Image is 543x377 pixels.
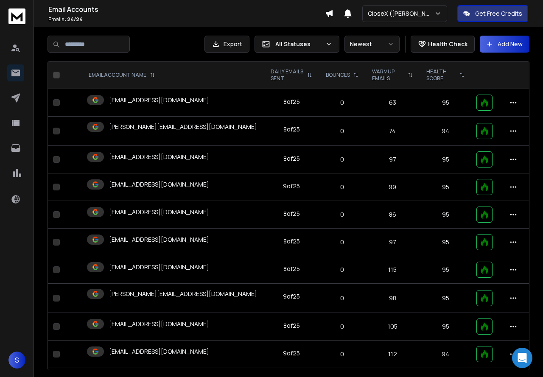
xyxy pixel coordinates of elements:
[420,313,471,341] td: 95
[365,89,420,117] td: 63
[344,36,400,53] button: Newest
[109,96,209,104] p: [EMAIL_ADDRESS][DOMAIN_NAME]
[283,209,300,218] div: 8 of 25
[283,292,300,301] div: 9 of 25
[365,256,420,284] td: 115
[365,313,420,341] td: 105
[420,173,471,201] td: 95
[420,89,471,117] td: 95
[204,36,249,53] button: Export
[109,235,209,244] p: [EMAIL_ADDRESS][DOMAIN_NAME]
[420,117,471,146] td: 94
[480,36,529,53] button: Add New
[365,117,420,146] td: 74
[326,72,350,78] p: BOUNCES
[420,201,471,229] td: 95
[324,183,360,191] p: 0
[428,40,467,48] p: Health Check
[283,349,300,357] div: 9 of 25
[283,237,300,246] div: 8 of 25
[365,146,420,173] td: 97
[109,153,209,161] p: [EMAIL_ADDRESS][DOMAIN_NAME]
[372,68,404,82] p: WARMUP EMAILS
[283,321,300,330] div: 8 of 25
[411,36,475,53] button: Health Check
[365,341,420,368] td: 112
[324,98,360,107] p: 0
[89,72,155,78] div: EMAIL ACCOUNT NAME
[324,294,360,302] p: 0
[420,229,471,256] td: 95
[365,201,420,229] td: 86
[475,9,522,18] p: Get Free Credits
[283,265,300,273] div: 8 of 25
[324,350,360,358] p: 0
[324,265,360,274] p: 0
[8,352,25,369] button: S
[420,284,471,313] td: 95
[109,123,257,131] p: [PERSON_NAME][EMAIL_ADDRESS][DOMAIN_NAME]
[324,322,360,331] p: 0
[109,263,209,271] p: [EMAIL_ADDRESS][DOMAIN_NAME]
[283,98,300,106] div: 8 of 25
[368,9,434,18] p: CloseX ([PERSON_NAME])
[365,284,420,313] td: 98
[420,341,471,368] td: 94
[275,40,322,48] p: All Statuses
[324,155,360,164] p: 0
[324,210,360,219] p: 0
[365,229,420,256] td: 97
[457,5,528,22] button: Get Free Credits
[48,4,325,14] h1: Email Accounts
[426,68,456,82] p: HEALTH SCORE
[283,182,300,190] div: 9 of 25
[271,68,304,82] p: DAILY EMAILS SENT
[324,127,360,135] p: 0
[67,16,83,23] span: 24 / 24
[512,348,532,368] div: Open Intercom Messenger
[283,154,300,163] div: 8 of 25
[109,180,209,189] p: [EMAIL_ADDRESS][DOMAIN_NAME]
[109,347,209,356] p: [EMAIL_ADDRESS][DOMAIN_NAME]
[324,238,360,246] p: 0
[420,146,471,173] td: 95
[48,16,325,23] p: Emails :
[109,208,209,216] p: [EMAIL_ADDRESS][DOMAIN_NAME]
[109,320,209,328] p: [EMAIL_ADDRESS][DOMAIN_NAME]
[365,173,420,201] td: 99
[283,125,300,134] div: 8 of 25
[109,290,257,298] p: [PERSON_NAME][EMAIL_ADDRESS][DOMAIN_NAME]
[8,8,25,24] img: logo
[420,256,471,284] td: 95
